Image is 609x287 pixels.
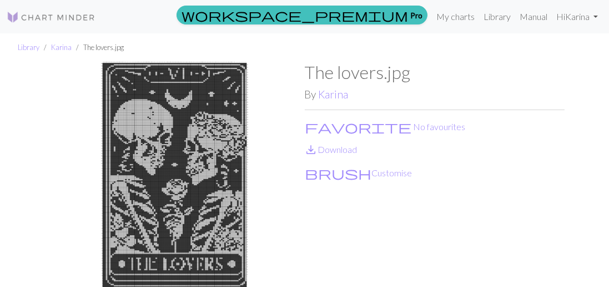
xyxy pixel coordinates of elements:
[552,6,602,28] a: HiKarina
[515,6,552,28] a: Manual
[432,6,479,28] a: My charts
[479,6,515,28] a: Library
[319,88,349,101] a: Karina
[177,6,427,24] a: Pro
[305,62,565,83] h1: The lovers.jpg
[305,119,412,135] span: favorite
[305,144,358,155] a: DownloadDownload
[305,143,318,156] i: Download
[182,7,408,23] span: workspace_premium
[305,165,372,181] span: brush
[51,43,72,52] a: Karina
[305,120,412,133] i: Favourite
[305,166,372,180] i: Customise
[305,166,413,180] button: CustomiseCustomise
[305,142,318,157] span: save_alt
[18,43,39,52] a: Library
[7,11,95,24] img: Logo
[72,42,124,53] li: The lovers.jpg
[305,120,466,134] button: Favourite No favourites
[305,88,565,101] h2: By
